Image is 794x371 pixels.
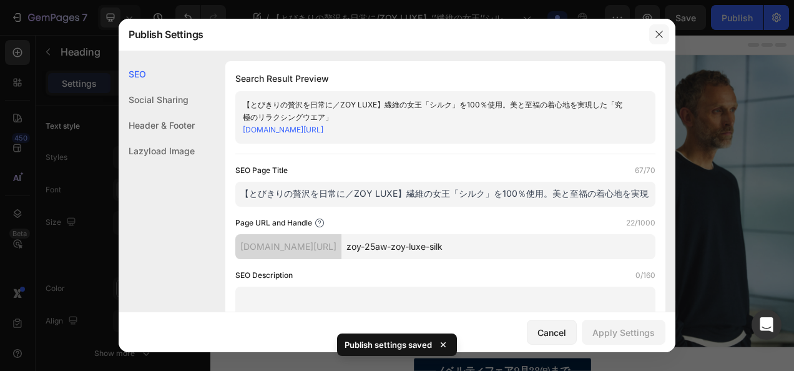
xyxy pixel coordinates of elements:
[119,138,195,164] div: Lazyload Image
[635,269,655,282] label: 0/160
[626,217,655,229] label: 22/1000
[170,142,245,154] p: 25AW COLLECTION
[243,125,323,134] a: [DOMAIN_NAME][URL]
[752,310,782,340] div: Open Intercom Messenger
[341,234,655,259] input: Handle
[235,234,341,259] div: [DOMAIN_NAME][URL]
[243,99,627,124] div: 【とびきりの贅沢を日常に／ZOY LUXE】繊維の女王「シルク」を100％使用。美と至福の着心地を実現した「究極のリラクシングウエア」
[635,164,655,177] label: 67/70
[119,87,195,112] div: Social Sharing
[39,167,335,232] strong: 【とびきりの贅沢を日常に／ZOY LUXE】繊維の女王「シルク」を100％使用。美と至福の着心地を実現した「究極のリラクシングウエア」をご紹介いたします
[235,217,312,229] label: Page URL and Handle
[36,162,338,239] h2: Rich Text Editor. Editing area: main
[592,326,655,339] div: Apply Settings
[235,71,655,86] h1: Search Result Preview
[235,182,655,207] input: Title
[138,142,155,154] p: New
[37,250,337,268] p: - ZOY OFFICIAL CONTENTS -
[582,320,665,345] button: Apply Settings
[37,163,337,237] p: ⁠⁠⁠⁠⁠⁠⁠
[119,18,643,51] div: Publish Settings
[235,269,293,282] label: SEO Description
[537,326,566,339] div: Cancel
[235,164,288,177] label: SEO Page Title
[119,112,195,138] div: Header & Footer
[119,61,195,87] div: SEO
[345,339,432,351] p: Publish settings saved
[527,320,577,345] button: Cancel
[52,144,86,156] div: Heading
